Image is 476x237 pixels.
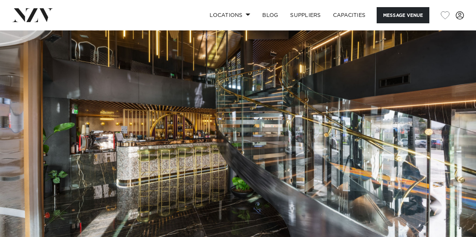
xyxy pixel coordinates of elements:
[377,7,429,23] button: Message Venue
[256,7,284,23] a: BLOG
[284,7,327,23] a: SUPPLIERS
[204,7,256,23] a: Locations
[12,8,53,22] img: nzv-logo.png
[327,7,372,23] a: Capacities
